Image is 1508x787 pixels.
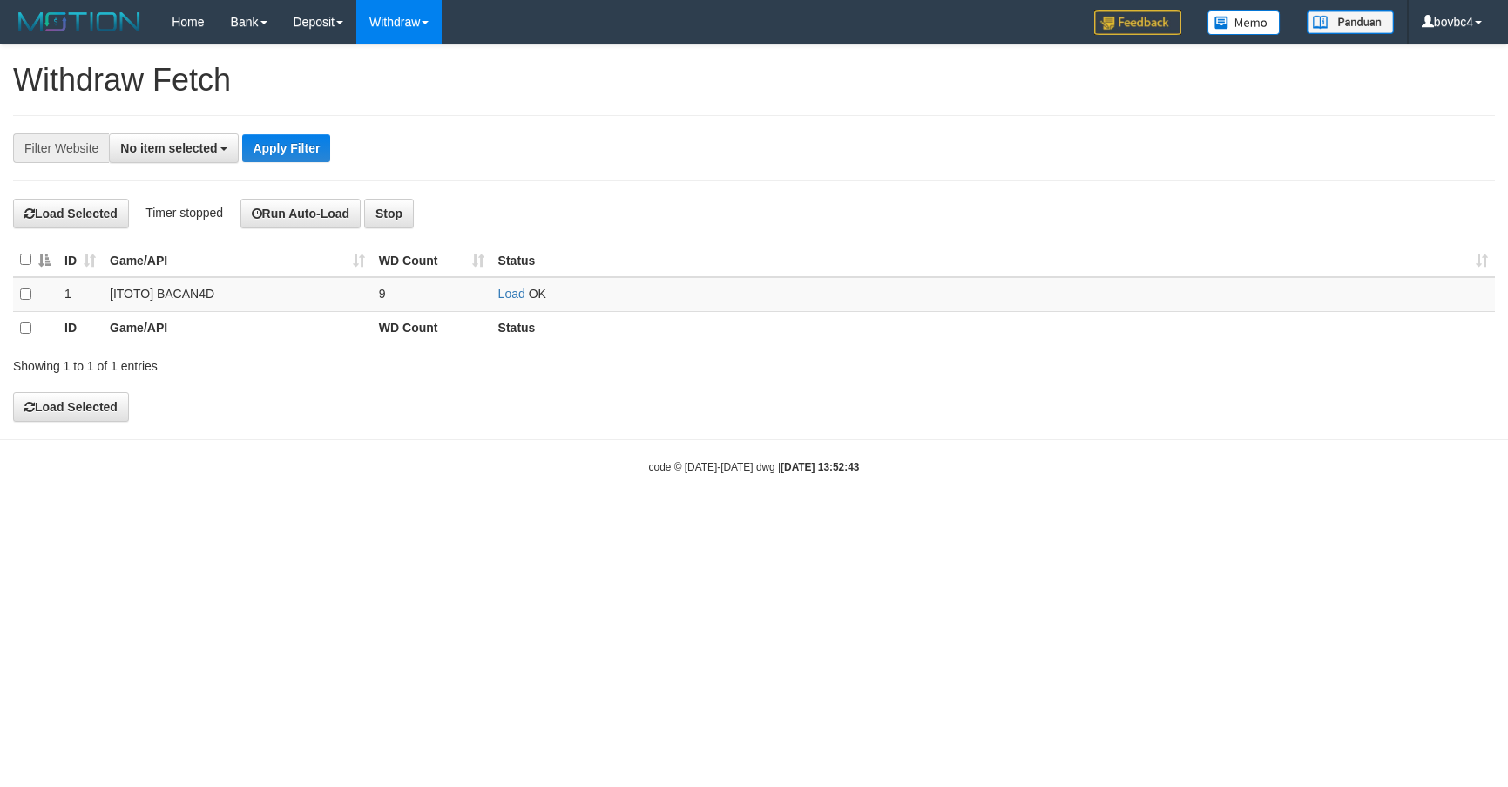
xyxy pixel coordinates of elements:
div: Filter Website [13,133,109,163]
th: Status [491,311,1495,345]
th: WD Count: activate to sort column ascending [372,243,491,277]
img: MOTION_logo.png [13,9,145,35]
th: Game/API [103,311,372,345]
button: Load Selected [13,392,129,422]
th: ID: activate to sort column ascending [57,243,103,277]
span: OK [529,287,546,301]
img: panduan.png [1307,10,1394,34]
h1: Withdraw Fetch [13,63,1495,98]
button: Run Auto-Load [240,199,362,228]
button: No item selected [109,133,239,163]
img: Feedback.jpg [1094,10,1181,35]
th: Status: activate to sort column ascending [491,243,1495,277]
button: Load Selected [13,199,129,228]
div: Showing 1 to 1 of 1 entries [13,350,615,375]
td: 1 [57,277,103,312]
th: Game/API: activate to sort column ascending [103,243,372,277]
td: [ITOTO] BACAN4D [103,277,372,312]
button: Stop [364,199,414,228]
span: No item selected [120,141,217,155]
button: Apply Filter [242,134,330,162]
strong: [DATE] 13:52:43 [781,461,859,473]
span: 9 [379,287,386,301]
small: code © [DATE]-[DATE] dwg | [649,461,860,473]
span: Timer stopped [145,206,223,220]
a: Load [498,287,525,301]
th: WD Count [372,311,491,345]
th: ID [57,311,103,345]
img: Button%20Memo.svg [1207,10,1281,35]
